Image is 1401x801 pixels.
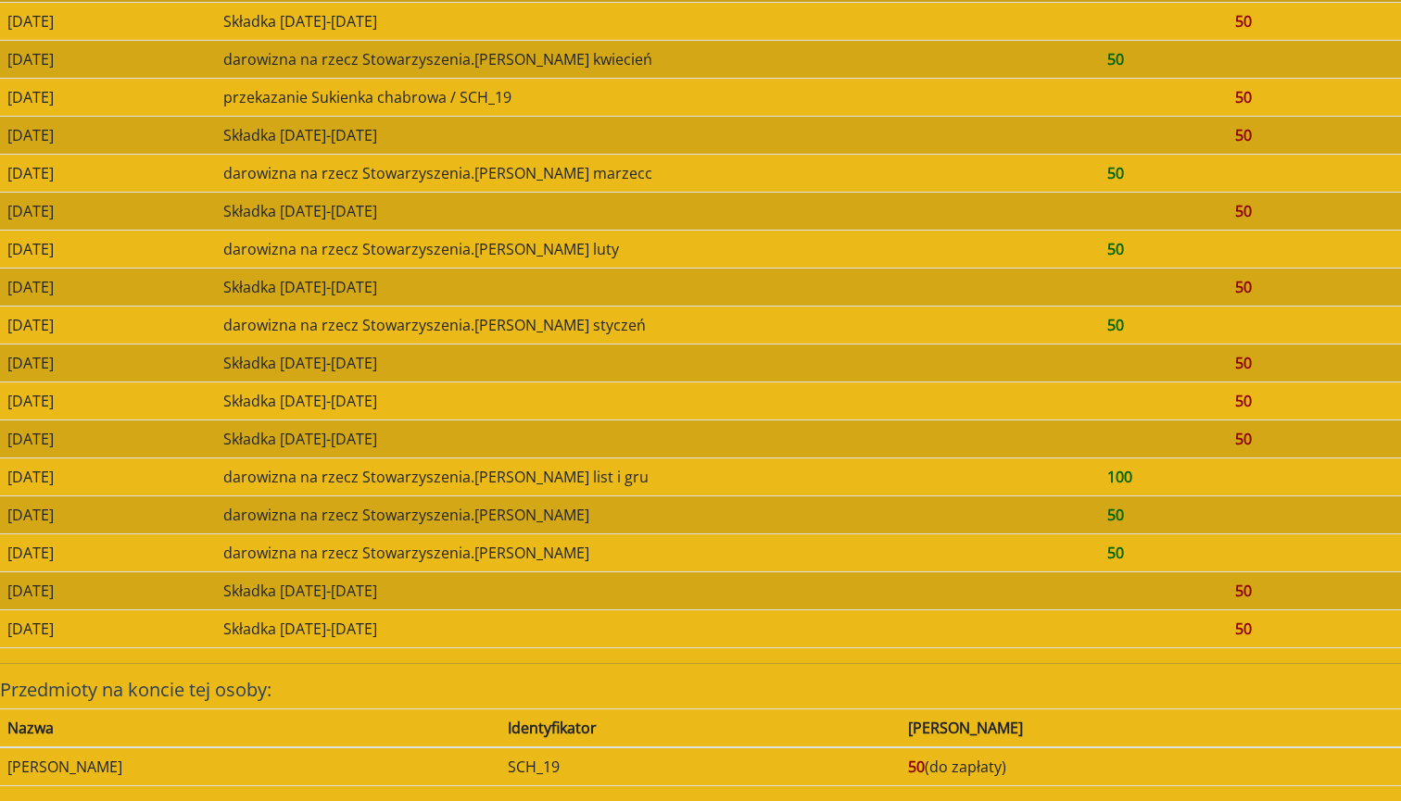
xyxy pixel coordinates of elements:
td: Składka [DATE]-[DATE] [216,572,1100,610]
td: darowizna na rzecz Stowarzyszenia.[PERSON_NAME] [216,534,1100,572]
td: darowizna na rzecz Stowarzyszenia.[PERSON_NAME] marzecc [216,155,1100,193]
td: Składka [DATE]-[DATE] [216,610,1100,648]
span: 50 [1107,163,1124,183]
td: darowizna na rzecz Stowarzyszenia.[PERSON_NAME] [216,496,1100,534]
span: 50 [908,757,925,777]
span: 50 [1107,315,1124,335]
div: Identyfikator [508,717,893,739]
td: Składka [DATE]-[DATE] [216,382,1100,420]
span: 50 [1235,619,1252,639]
span: (do zapłaty) [908,757,1006,777]
span: 50 [1235,429,1252,449]
div: Nazwa [7,717,493,739]
td: Składka [DATE]-[DATE] [216,269,1100,307]
td: Składka [DATE]-[DATE] [216,420,1100,458]
span: 50 [1235,353,1252,373]
td: Składka [DATE]-[DATE] [216,117,1100,155]
span: 50 [1235,277,1252,297]
td: przekazanie Sukienka chabrowa / SCH_19 [216,79,1100,117]
td: Składka [DATE]-[DATE] [216,344,1100,382]
span: 50 [1235,201,1252,221]
span: 50 [1107,239,1124,259]
span: 100 [1107,467,1132,487]
td: SCH_19 [500,747,901,786]
span: 50 [1235,581,1252,601]
td: darowizna na rzecz Stowarzyszenia.[PERSON_NAME] luty [216,231,1100,269]
span: 50 [1235,391,1252,411]
td: Składka [DATE]-[DATE] [216,193,1100,231]
span: 50 [1235,87,1252,107]
td: darowizna na rzecz Stowarzyszenia.[PERSON_NAME] styczeń [216,307,1100,344]
span: 50 [1235,11,1252,31]
span: 50 [1107,505,1124,525]
td: darowizna na rzecz Stowarzyszenia.[PERSON_NAME] list i gru [216,458,1100,496]
span: 50 [1107,49,1124,69]
div: [PERSON_NAME] [908,717,1394,739]
td: darowizna na rzecz Stowarzyszenia.[PERSON_NAME] kwiecień [216,41,1100,79]
td: Składka [DATE]-[DATE] [216,3,1100,41]
span: 50 [1235,125,1252,145]
span: 50 [1107,543,1124,563]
